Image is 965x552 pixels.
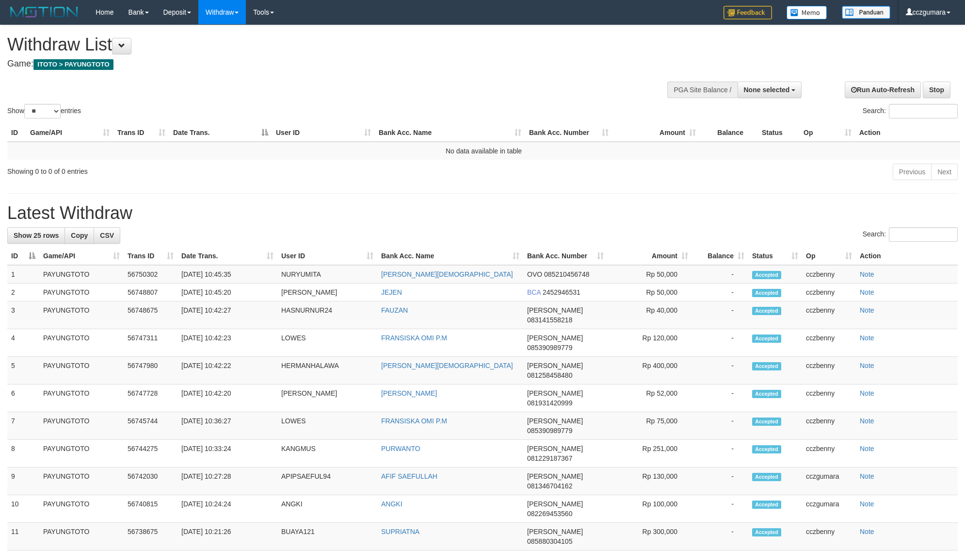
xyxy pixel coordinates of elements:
[752,528,781,536] span: Accepted
[527,427,572,435] span: Copy 085390989779 to clipboard
[893,164,932,180] a: Previous
[7,468,39,495] td: 9
[752,271,781,279] span: Accepted
[752,289,781,297] span: Accepted
[608,284,692,301] td: Rp 50,000
[33,59,113,70] span: ITOTO > PAYUNGTOTO
[802,284,856,301] td: cczbenny
[124,385,177,412] td: 56747728
[26,124,113,142] th: Game/API: activate to sort column ascending
[527,445,583,452] span: [PERSON_NAME]
[752,307,781,315] span: Accepted
[277,468,377,495] td: APIPSAEFUL94
[860,389,874,397] a: Note
[169,124,272,142] th: Date Trans.: activate to sort column descending
[7,284,39,301] td: 2
[94,227,120,244] a: CSV
[700,124,758,142] th: Balance
[608,329,692,357] td: Rp 120,000
[802,495,856,523] td: cczgumara
[177,412,277,440] td: [DATE] 10:36:27
[124,495,177,523] td: 56740815
[7,142,960,160] td: No data available in table
[7,163,395,176] div: Showing 0 to 0 of 0 entries
[39,440,124,468] td: PAYUNGTOTO
[523,247,608,265] th: Bank Acc. Number: activate to sort column ascending
[7,412,39,440] td: 7
[856,247,958,265] th: Action
[177,329,277,357] td: [DATE] 10:42:23
[692,247,748,265] th: Balance: activate to sort column ascending
[7,357,39,385] td: 5
[124,357,177,385] td: 56747980
[527,417,583,425] span: [PERSON_NAME]
[752,418,781,426] span: Accepted
[124,301,177,329] td: 56748675
[724,6,772,19] img: Feedback.jpg
[787,6,827,19] img: Button%20Memo.svg
[527,344,572,351] span: Copy 085390989779 to clipboard
[860,500,874,508] a: Note
[527,306,583,314] span: [PERSON_NAME]
[752,501,781,509] span: Accepted
[375,124,525,142] th: Bank Acc. Name: activate to sort column ascending
[7,124,26,142] th: ID
[277,495,377,523] td: ANGKI
[692,329,748,357] td: -
[608,265,692,284] td: Rp 50,000
[692,412,748,440] td: -
[381,306,408,314] a: FAUZAN
[608,523,692,551] td: Rp 300,000
[860,528,874,535] a: Note
[71,232,88,239] span: Copy
[113,124,169,142] th: Trans ID: activate to sort column ascending
[7,301,39,329] td: 3
[124,468,177,495] td: 56742030
[527,472,583,480] span: [PERSON_NAME]
[758,124,800,142] th: Status
[802,329,856,357] td: cczbenny
[7,440,39,468] td: 8
[124,523,177,551] td: 56738675
[692,284,748,301] td: -
[7,5,81,19] img: MOTION_logo.png
[7,265,39,284] td: 1
[381,389,437,397] a: [PERSON_NAME]
[802,440,856,468] td: cczbenny
[381,417,447,425] a: FRANSISKA OMI P.M
[7,227,65,244] a: Show 25 rows
[802,265,856,284] td: cczbenny
[527,316,572,324] span: Copy 083141558218 to clipboard
[860,288,874,296] a: Note
[272,124,375,142] th: User ID: activate to sort column ascending
[802,301,856,329] td: cczbenny
[177,284,277,301] td: [DATE] 10:45:20
[802,468,856,495] td: cczgumara
[14,232,59,239] span: Show 25 rows
[752,362,781,370] span: Accepted
[543,288,580,296] span: Copy 2452946531 to clipboard
[7,385,39,412] td: 6
[124,284,177,301] td: 56748807
[527,334,583,342] span: [PERSON_NAME]
[527,537,572,545] span: Copy 085880304105 to clipboard
[381,445,420,452] a: PURWANTO
[277,247,377,265] th: User ID: activate to sort column ascending
[124,412,177,440] td: 56745744
[752,473,781,481] span: Accepted
[100,232,114,239] span: CSV
[277,440,377,468] td: KANGMUS
[855,124,960,142] th: Action
[527,500,583,508] span: [PERSON_NAME]
[667,82,737,98] div: PGA Site Balance /
[39,495,124,523] td: PAYUNGTOTO
[525,124,612,142] th: Bank Acc. Number: activate to sort column ascending
[177,495,277,523] td: [DATE] 10:24:24
[608,247,692,265] th: Amount: activate to sort column ascending
[738,82,802,98] button: None selected
[692,265,748,284] td: -
[860,270,874,278] a: Note
[527,288,541,296] span: BCA
[612,124,700,142] th: Amount: activate to sort column ascending
[860,362,874,369] a: Note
